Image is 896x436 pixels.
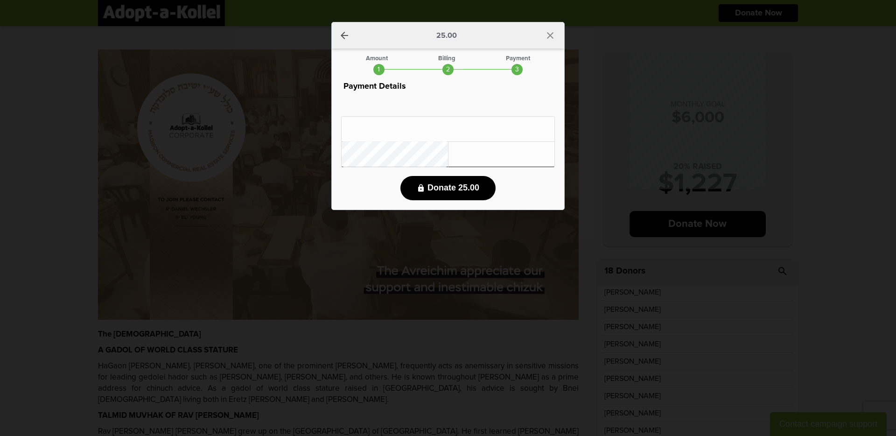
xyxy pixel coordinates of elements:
div: Amount [366,56,388,62]
i: lock [417,184,425,192]
span: Donate 25.00 [427,183,479,193]
a: arrow_back [339,30,350,41]
p: 25.00 [436,32,457,39]
p: Payment Details [341,80,555,93]
button: lock Donate 25.00 [400,176,496,200]
div: 1 [373,64,385,75]
div: 2 [442,64,454,75]
i: close [545,30,556,41]
div: 3 [511,64,523,75]
div: Payment [506,56,530,62]
div: Billing [438,56,455,62]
